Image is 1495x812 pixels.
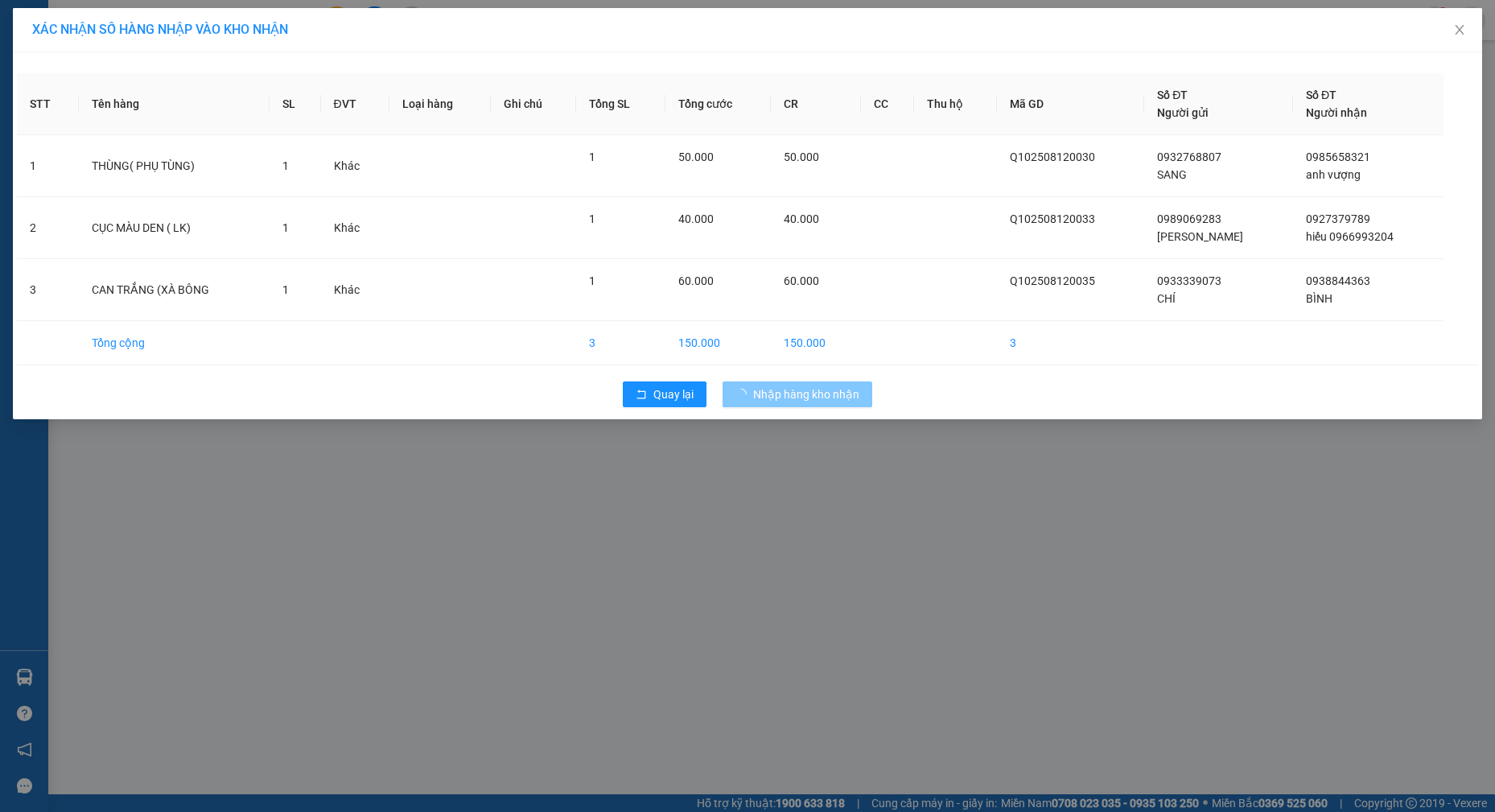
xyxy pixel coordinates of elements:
[784,150,819,163] span: 50.000
[653,385,694,403] span: Quay lại
[321,197,389,259] td: Khác
[17,197,79,259] td: 2
[17,259,79,321] td: 3
[1010,150,1095,163] span: Q102508120030
[914,73,996,135] th: Thu hộ
[1010,212,1095,225] span: Q102508120033
[79,197,270,259] td: CỤC MÀU DEN ( LK)
[1306,292,1332,305] span: BÌNH
[735,389,753,400] span: loading
[861,73,914,135] th: CC
[771,321,861,365] td: 150.000
[1157,274,1221,287] span: 0933339073
[1157,89,1188,101] span: Số ĐT
[771,73,861,135] th: CR
[576,321,665,365] td: 3
[1306,230,1394,243] span: hiếu 0966993204
[589,274,595,287] span: 1
[1306,89,1336,101] span: Số ĐT
[32,22,288,37] span: XÁC NHẬN SỐ HÀNG NHẬP VÀO KHO NHẬN
[491,73,576,135] th: Ghi chú
[997,73,1144,135] th: Mã GD
[576,73,665,135] th: Tổng SL
[623,381,706,407] button: rollbackQuay lại
[282,159,289,172] span: 1
[636,389,647,402] span: rollback
[997,321,1144,365] td: 3
[589,150,595,163] span: 1
[270,73,321,135] th: SL
[589,212,595,225] span: 1
[1437,8,1482,53] button: Close
[321,259,389,321] td: Khác
[678,150,714,163] span: 50.000
[1157,292,1176,305] span: CHÍ
[126,14,228,52] div: Quận 10
[79,321,270,365] td: Tổng cộng
[17,135,79,197] td: 1
[1157,168,1187,181] span: SANG
[1157,212,1221,225] span: 0989069283
[1306,106,1367,119] span: Người nhận
[14,15,39,32] span: Gửi:
[126,52,228,72] div: hòa
[1306,150,1370,163] span: 0985658321
[1157,106,1209,119] span: Người gửi
[79,259,270,321] td: CAN TRẮNG (XÀ BÔNG
[12,105,37,122] span: CR :
[1306,274,1370,287] span: 0938844363
[1306,168,1361,181] span: anh vượng
[784,212,819,225] span: 40.000
[1157,150,1221,163] span: 0932768807
[17,73,79,135] th: STT
[784,274,819,287] span: 60.000
[126,15,165,32] span: Nhận:
[14,33,115,52] div: PHONG
[665,73,772,135] th: Tổng cước
[79,73,270,135] th: Tên hàng
[1010,274,1095,287] span: Q102508120035
[1453,23,1466,36] span: close
[321,135,389,197] td: Khác
[282,283,289,296] span: 1
[14,14,115,33] div: Trạm 114
[753,385,859,403] span: Nhập hàng kho nhận
[678,274,714,287] span: 60.000
[1306,212,1370,225] span: 0927379789
[665,321,772,365] td: 150.000
[389,73,491,135] th: Loại hàng
[12,104,117,123] div: 40.000
[282,221,289,234] span: 1
[723,381,872,407] button: Nhập hàng kho nhận
[321,73,389,135] th: ĐVT
[678,212,714,225] span: 40.000
[79,135,270,197] td: THÙNG( PHỤ TÙNG)
[1157,230,1243,243] span: [PERSON_NAME]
